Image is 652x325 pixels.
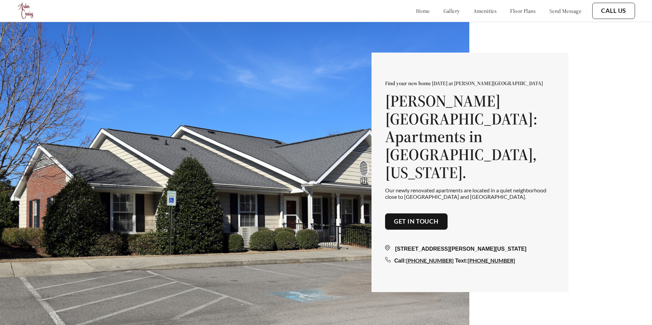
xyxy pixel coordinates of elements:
a: floor plans [510,7,536,14]
a: home [416,7,430,14]
p: Our newly renovated apartments are located in a quiet neighborhood close to [GEOGRAPHIC_DATA] and... [385,187,555,200]
a: [PHONE_NUMBER] [406,257,454,264]
div: [STREET_ADDRESS][PERSON_NAME][US_STATE] [385,245,555,253]
a: [PHONE_NUMBER] [468,257,515,264]
img: Company logo [17,2,35,20]
a: Call Us [601,7,626,15]
a: send message [549,7,581,14]
button: Get in touch [385,213,448,230]
h1: [PERSON_NAME][GEOGRAPHIC_DATA]: Apartments in [GEOGRAPHIC_DATA], [US_STATE]. [385,92,555,181]
span: Call: [394,258,406,264]
a: Get in touch [394,218,439,225]
span: Text: [455,258,468,264]
p: Find your new home [DATE] at [PERSON_NAME][GEOGRAPHIC_DATA] [385,80,555,87]
a: amenities [473,7,497,14]
a: gallery [443,7,460,14]
button: Call Us [592,3,635,19]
